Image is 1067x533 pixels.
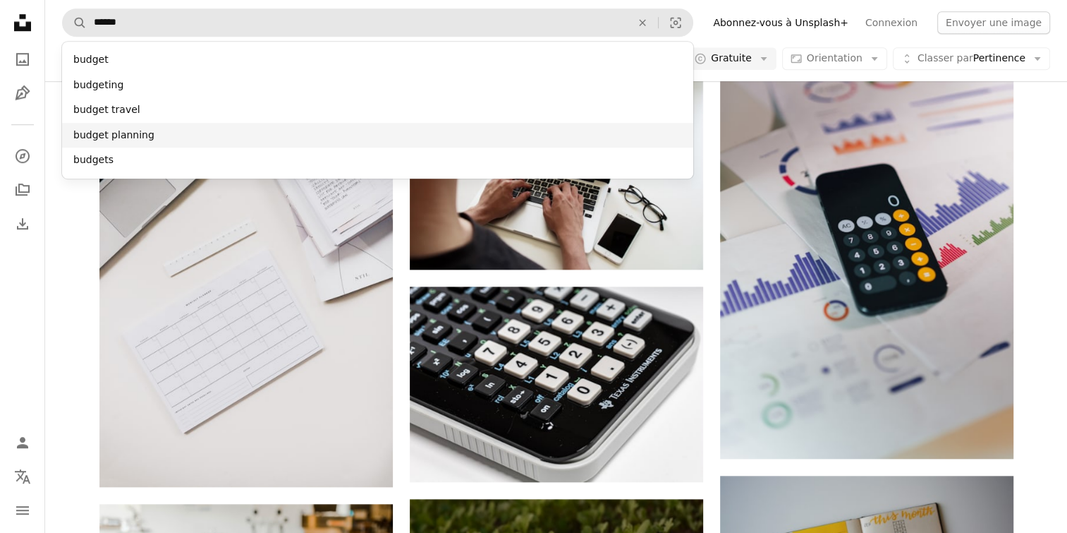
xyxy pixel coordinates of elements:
[62,123,693,148] div: budget planning
[857,11,926,34] a: Connexion
[711,52,752,66] span: Gratuite
[99,258,393,271] a: silver laptop computer near notebook
[8,45,37,73] a: Photos
[8,429,37,457] a: Connexion / S’inscrire
[686,48,776,71] button: Gratuite
[705,11,857,34] a: Abonnez-vous à Unsplash+
[720,18,1013,459] img: une télécommande posée sur une table
[917,52,1025,66] span: Pertinence
[8,176,37,204] a: Collections
[62,148,693,173] div: budgets
[99,44,393,487] img: silver laptop computer near notebook
[63,9,87,36] button: Rechercher sur Unsplash
[893,48,1050,71] button: Classer parPertinence
[62,97,693,123] div: budget travel
[8,462,37,491] button: Langue
[627,9,658,36] button: Effacer
[720,232,1013,244] a: une télécommande posée sur une table
[8,8,37,40] a: Accueil — Unsplash
[8,79,37,107] a: Illustrations
[62,8,693,37] form: Rechercher des visuels sur tout le site
[659,9,693,36] button: Recherche de visuels
[8,496,37,525] button: Menu
[937,11,1050,34] button: Envoyer une image
[8,142,37,170] a: Explorer
[410,378,703,390] a: calculatrice Texas Instruments noir et blanc
[62,47,693,73] div: budget
[410,287,703,482] img: calculatrice Texas Instruments noir et blanc
[62,73,693,98] div: budgeting
[782,48,887,71] button: Orientation
[807,53,862,64] span: Orientation
[8,210,37,238] a: Historique de téléchargement
[917,53,973,64] span: Classer par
